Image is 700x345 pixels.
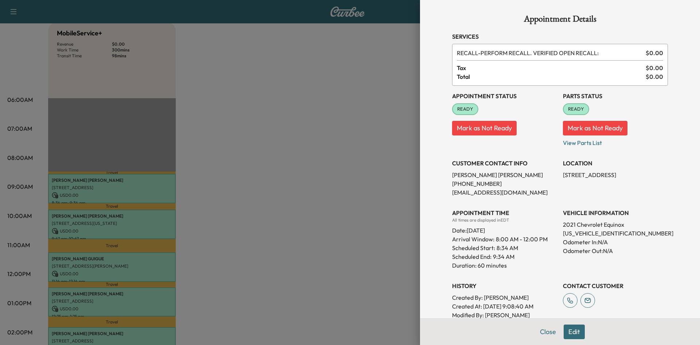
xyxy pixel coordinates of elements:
p: Odometer In: N/A [563,238,668,246]
span: $ 0.00 [646,49,663,57]
h3: Appointment Status [452,92,557,100]
p: [PHONE_NUMBER] [452,179,557,188]
h3: APPOINTMENT TIME [452,208,557,217]
button: Close [535,325,561,339]
p: Duration: 60 minutes [452,261,557,270]
p: [EMAIL_ADDRESS][DOMAIN_NAME] [452,188,557,197]
h3: CUSTOMER CONTACT INFO [452,159,557,168]
div: Date: [DATE] [452,223,557,235]
span: READY [564,106,588,113]
p: Arrival Window: [452,235,557,244]
p: Modified By : [PERSON_NAME] [452,311,557,319]
span: Tax [457,64,646,72]
p: [PERSON_NAME] [PERSON_NAME] [452,170,557,179]
span: $ 0.00 [646,72,663,81]
p: Scheduled End: [452,252,491,261]
h3: LOCATION [563,159,668,168]
span: Total [457,72,646,81]
h1: Appointment Details [452,15,668,26]
span: PERFORM RECALL. VERIFIED OPEN RECALL: [457,49,643,57]
p: Created By : [PERSON_NAME] [452,293,557,302]
button: Mark as Not Ready [563,121,627,135]
p: Created At : [DATE] 9:08:40 AM [452,302,557,311]
h3: CONTACT CUSTOMER [563,281,668,290]
p: Odometer Out: N/A [563,246,668,255]
div: All times are displayed in EDT [452,217,557,223]
p: 8:34 AM [497,244,518,252]
p: 2021 Chevrolet Equinox [563,220,668,229]
button: Mark as Not Ready [452,121,517,135]
h3: VEHICLE INFORMATION [563,208,668,217]
h3: History [452,281,557,290]
p: [STREET_ADDRESS] [563,170,668,179]
p: View Parts List [563,135,668,147]
p: Scheduled Start: [452,244,495,252]
span: $ 0.00 [646,64,663,72]
p: 9:34 AM [493,252,514,261]
span: 8:00 AM - 12:00 PM [496,235,548,244]
h3: Services [452,32,668,41]
span: READY [453,106,478,113]
p: [US_VEHICLE_IDENTIFICATION_NUMBER] [563,229,668,238]
button: Edit [564,325,585,339]
h3: Parts Status [563,92,668,100]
